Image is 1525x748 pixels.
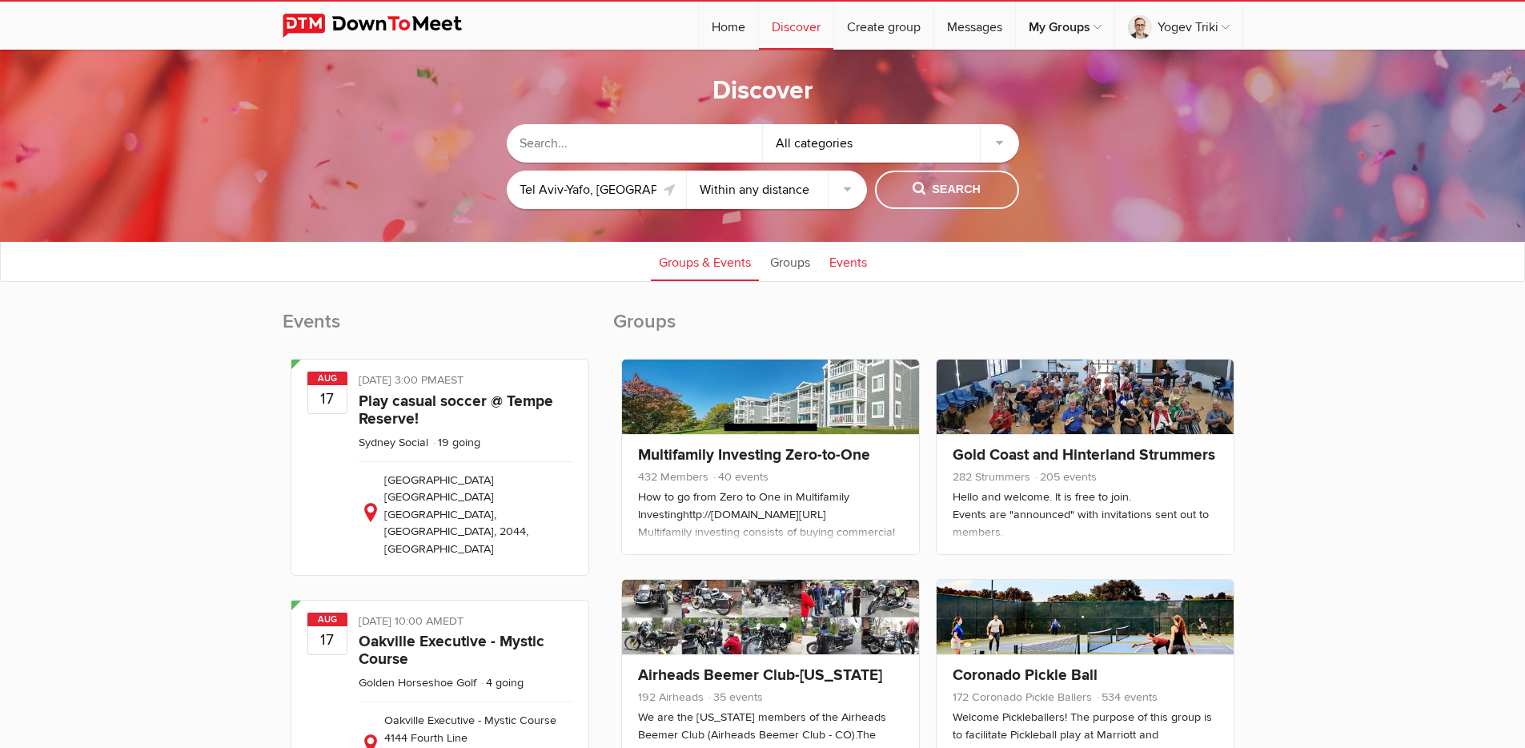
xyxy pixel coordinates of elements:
a: Home [699,2,758,50]
input: Location or ZIP-Code [507,171,687,209]
span: 534 events [1095,690,1158,704]
button: Search [875,171,1019,209]
h2: Groups [613,309,1243,351]
span: [GEOGRAPHIC_DATA] [GEOGRAPHIC_DATA] [GEOGRAPHIC_DATA], [GEOGRAPHIC_DATA], 2044, [GEOGRAPHIC_DATA] [384,473,528,556]
li: 19 going [431,436,480,449]
span: 282 Strummers [953,470,1030,484]
li: 4 going [480,676,524,690]
span: 40 events [712,470,769,484]
a: Create group [834,2,933,50]
a: Discover [759,2,833,50]
div: All categories [763,124,1019,163]
a: Yogev Triki [1115,2,1242,50]
b: 17 [308,625,347,654]
span: 192 Airheads [638,690,704,704]
span: America/Toronto [443,614,464,628]
a: Airheads Beemer Club-[US_STATE] [638,666,882,685]
h2: Events [283,309,597,351]
b: 17 [308,384,347,413]
a: Play casual soccer @ Tempe Reserve! [359,392,553,428]
a: Groups & Events [651,241,759,281]
a: Oakville Executive - Mystic Course [359,632,544,669]
span: Search [913,181,981,199]
a: Coronado Pickle Ball [953,666,1098,685]
h1: Discover [712,74,813,108]
span: 172 Coronado Pickle Ballers [953,690,1092,704]
img: DownToMeet [283,14,487,38]
a: Gold Coast and Hinterland Strummers [953,445,1215,464]
a: Events [821,241,875,281]
div: [DATE] 3:00 PM [359,372,572,392]
a: Messages [934,2,1015,50]
span: 432 Members [638,470,708,484]
div: [DATE] 10:00 AM [359,613,572,633]
span: 35 events [707,690,763,704]
a: Sydney Social [359,436,428,449]
span: 205 events [1033,470,1097,484]
a: Golden Horseshoe Golf [359,676,476,690]
span: Aug [307,613,347,626]
span: Australia/Sydney [437,373,464,387]
span: Aug [307,372,347,385]
a: Groups [762,241,818,281]
a: My Groups [1016,2,1114,50]
input: Search... [507,124,763,163]
a: Multifamily Investing Zero-to-One [638,445,870,464]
